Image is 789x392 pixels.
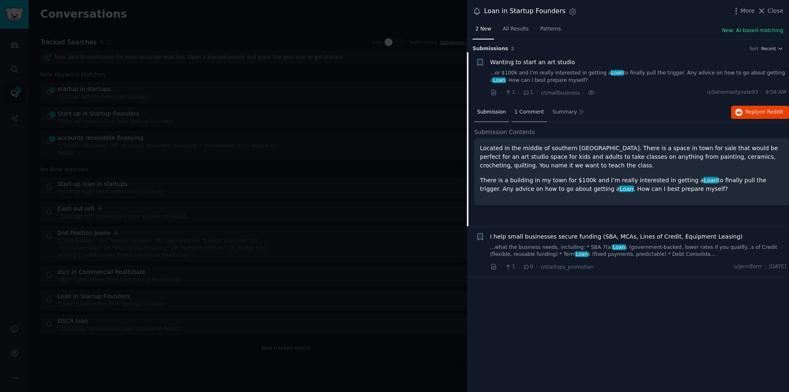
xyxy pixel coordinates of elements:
span: Submission [477,109,506,116]
span: Summary [553,109,577,116]
a: Wanting to start an art studio [490,58,575,67]
button: Recent [761,46,783,51]
button: Replyon Reddit [731,106,789,119]
span: Loan [619,186,634,192]
p: Located in the middle of southern [GEOGRAPHIC_DATA]. There is a space in town for sale that would... [480,144,783,170]
span: · [518,262,520,271]
div: Sort [750,46,759,51]
span: Submission Contents [474,128,535,137]
button: More [732,7,755,15]
span: More [741,7,755,15]
a: I help small businesses secure funding (SBA, MCAs, Lines of Credit, Equipment Leasing) [490,232,743,241]
a: 2 New [473,23,494,39]
a: ...what the business needs, including: * SBA 7(a)Loans (government-backed, lower rates if you qua... [490,244,787,258]
span: Patterns [540,26,561,33]
span: 1 [523,89,533,96]
span: · [583,88,584,97]
span: Reply [745,109,783,116]
button: New: AI-based matching [722,27,783,35]
span: 1 Comment [514,109,544,116]
span: Loan [612,244,626,250]
span: u/Senornastynate93 [707,89,758,96]
span: · [500,88,502,97]
span: 0 [523,263,533,271]
span: r/startups_promotion [541,264,594,270]
span: r/smallbusiness [541,90,580,96]
a: ...or $100k and I’m really interested in getting aLoanto finally pull the trigger. Any advice on ... [490,70,787,84]
span: 1 [505,263,515,271]
span: [DATE] [769,263,786,271]
span: Loan [492,77,506,83]
button: Close [757,7,783,15]
span: · [536,262,538,271]
a: All Results [500,23,531,39]
span: Loan [575,251,588,257]
span: Recent [761,46,776,51]
span: Submission s [473,45,508,53]
span: 2 New [475,26,491,33]
span: 9:58 AM [766,89,786,96]
div: Loan in Startup Founders [484,6,565,16]
span: · [765,263,766,271]
span: 2 [511,46,514,51]
span: · [500,262,502,271]
span: 1 [505,89,515,96]
span: Loan [611,70,624,76]
span: Close [768,7,783,15]
span: on Reddit [759,109,783,115]
span: · [518,88,520,97]
span: · [761,89,763,96]
a: Patterns [538,23,564,39]
span: Loan [703,177,718,183]
p: There is a building in my town for $100k and I’m really interested in getting a to finally pull t... [480,176,783,193]
span: · [536,88,538,97]
span: All Results [503,26,528,33]
span: u/jennlferrr [734,263,761,271]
